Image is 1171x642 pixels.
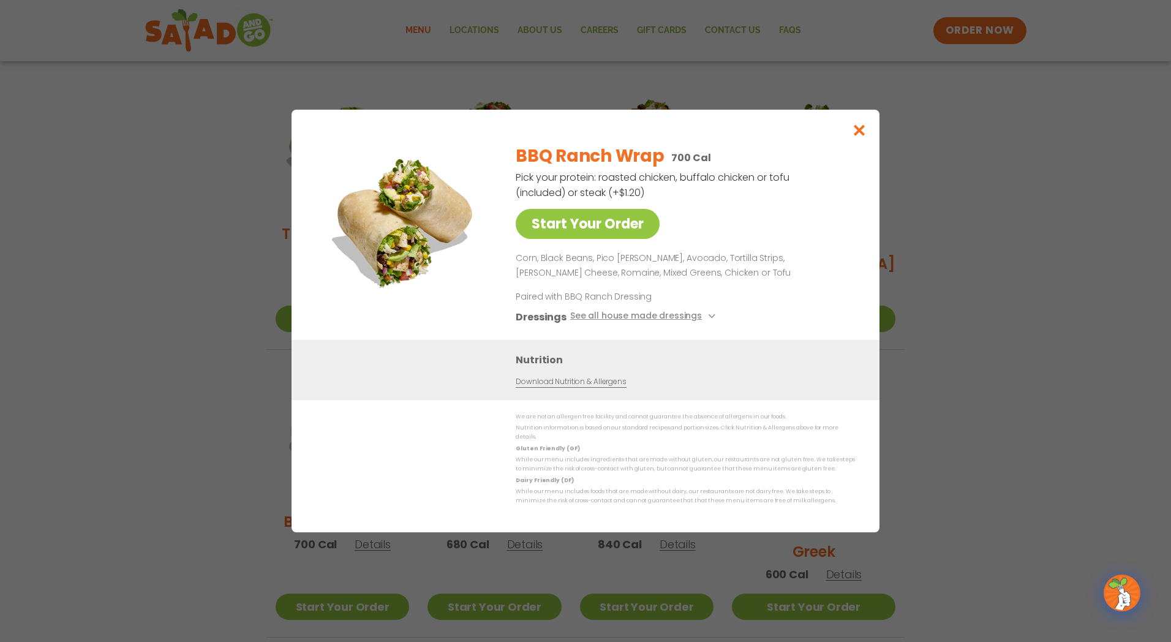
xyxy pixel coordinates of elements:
strong: Dairy Friendly (DF) [516,477,573,484]
strong: Gluten Friendly (GF) [516,445,579,452]
p: Nutrition information is based on our standard recipes and portion sizes. Click Nutrition & Aller... [516,423,855,442]
h3: Nutrition [516,352,861,368]
button: See all house made dressings [570,309,719,325]
p: 700 Cal [671,150,710,165]
button: Close modal [840,110,879,151]
p: Pick your protein: roasted chicken, buffalo chicken or tofu (included) or steak (+$1.20) [516,170,791,200]
img: Featured product photo for BBQ Ranch Wrap [319,134,491,306]
p: Corn, Black Beans, Pico [PERSON_NAME], Avocado, Tortilla Strips, [PERSON_NAME] Cheese, Romaine, M... [516,251,850,281]
p: While our menu includes ingredients that are made without gluten, our restaurants are not gluten ... [516,455,855,474]
img: wpChatIcon [1105,576,1139,610]
p: While our menu includes foods that are made without dairy, our restaurants are not dairy free. We... [516,487,855,506]
h3: Dressings [516,309,567,325]
h2: BBQ Ranch Wrap [516,143,664,169]
p: We are not an allergen free facility and cannot guarantee the absence of allergens in our foods. [516,412,855,421]
p: Paired with BBQ Ranch Dressing [516,290,742,303]
a: Start Your Order [516,209,660,239]
a: Download Nutrition & Allergens [516,376,626,388]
